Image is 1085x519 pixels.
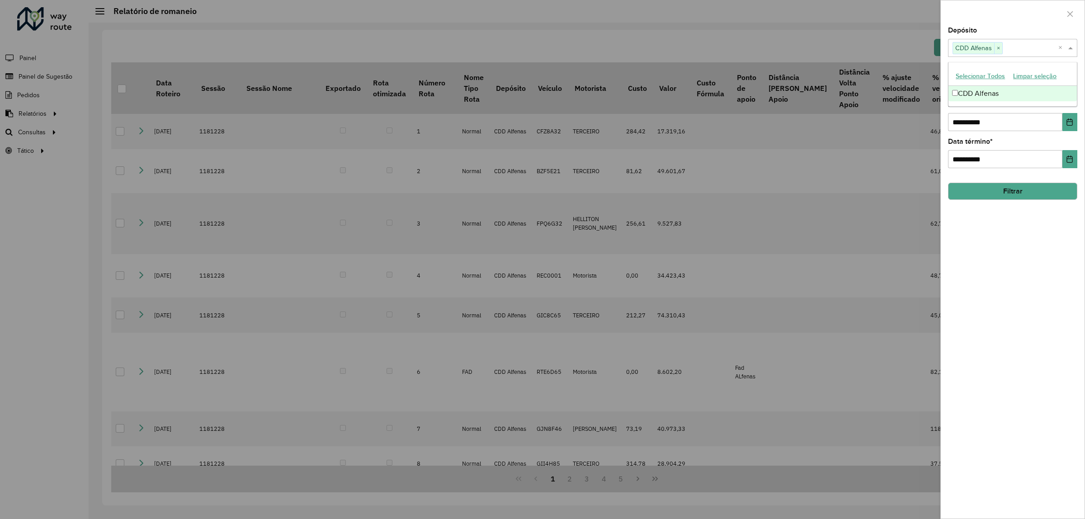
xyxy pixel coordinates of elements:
[948,25,977,36] label: Depósito
[952,69,1009,83] button: Selecionar Todos
[953,42,994,53] span: CDD Alfenas
[948,62,1077,107] ng-dropdown-panel: Options list
[948,183,1077,200] button: Filtrar
[1062,113,1077,131] button: Choose Date
[1062,150,1077,168] button: Choose Date
[994,43,1002,54] span: ×
[948,136,993,147] label: Data término
[1058,42,1066,53] span: Clear all
[948,86,1077,101] div: CDD Alfenas
[1009,69,1061,83] button: Limpar seleção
